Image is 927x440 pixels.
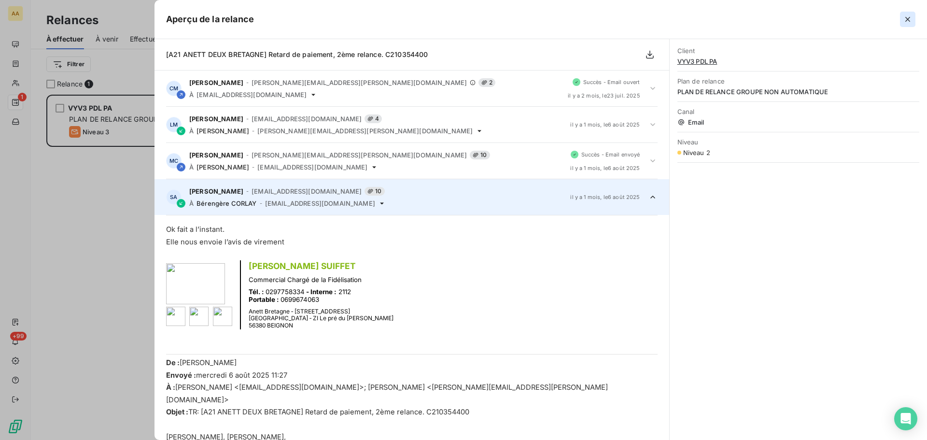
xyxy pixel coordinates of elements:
span: [PERSON_NAME][EMAIL_ADDRESS][PERSON_NAME][DOMAIN_NAME] [257,127,473,135]
span: il y a 1 mois , le 6 août 2025 [570,194,640,200]
span: [EMAIL_ADDRESS][DOMAIN_NAME] [265,199,375,207]
div: LM [166,117,182,132]
span: Commercial Chargé de la Fidélisation [249,276,362,284]
span: [EMAIL_ADDRESS][DOMAIN_NAME] [257,163,367,171]
span: 0699674063 [281,296,319,303]
span: [PERSON_NAME] [189,187,243,195]
span: Ok fait a l’instant. [166,225,225,234]
b: Objet : [166,408,188,416]
span: De : [166,358,180,367]
span: [EMAIL_ADDRESS][DOMAIN_NAME] [197,91,307,99]
span: Client [677,47,919,55]
span: - [252,164,254,170]
span: Niveau 2 [683,149,710,156]
img: image002.png@01DC06C5.83111110 [166,263,225,304]
span: [PERSON_NAME] [249,261,319,271]
img: image003.png@01DC06C5.83111110 [166,307,185,326]
span: - [246,116,249,122]
span: il y a 2 mois , le 23 juil. 2025 [568,93,640,99]
span: VYV3 PDL PA [677,57,919,65]
span: Plan de relance [677,77,919,85]
span: 2 [478,78,495,87]
span: [PERSON_NAME] [189,151,243,159]
div: Open Intercom Messenger [894,407,917,430]
div: SA [166,189,182,205]
span: SUIFFET [321,261,356,271]
span: Bérengère CORLAY [197,199,256,207]
span: - [246,188,249,194]
span: - [252,128,254,134]
span: - [246,152,249,158]
span: À [189,199,194,207]
span: Niveau [677,138,919,146]
span: - [246,80,249,85]
span: Canal [677,108,919,115]
span: [PERSON_NAME][EMAIL_ADDRESS][PERSON_NAME][DOMAIN_NAME] [252,151,467,159]
h5: Aperçu de la relance [166,13,254,26]
img: image008.png@01DC06C5.83111110 [213,307,232,326]
span: PLAN DE RELANCE GROUPE NON AUTOMATIQUE [677,88,919,96]
span: BEIGNON [267,322,293,329]
span: [PERSON_NAME] [197,163,249,171]
span: - [260,200,262,206]
span: À [189,91,194,99]
span: [A21 ANETT DEUX BRETAGNE] Retard de paiement, 2ème relance. C210354400 [166,50,428,58]
span: 56380 [249,322,266,329]
b: Envoyé : [166,371,196,380]
span: 10 [365,187,384,196]
span: Succès - Email envoyé [581,152,640,157]
span: Anett Bretagne ‑ [STREET_ADDRESS][GEOGRAPHIC_DATA] ‑ ZI Le pré du [PERSON_NAME] [249,308,393,322]
span: [EMAIL_ADDRESS][DOMAIN_NAME] [252,115,362,123]
span: [EMAIL_ADDRESS][DOMAIN_NAME] [252,187,362,195]
span: il y a 1 mois , le 6 août 2025 [570,122,640,128]
span: [PERSON_NAME] [189,79,243,86]
span: 4 [365,114,382,123]
span: 2112 [338,288,351,296]
span: À [189,127,194,135]
span: [PERSON_NAME] [189,115,243,123]
span: Email [677,118,919,126]
span: [PERSON_NAME][EMAIL_ADDRESS][PERSON_NAME][DOMAIN_NAME] [252,79,467,86]
img: image007.png@01DC06C5.83111110 [189,307,209,326]
div: MC [166,153,182,169]
span: [PERSON_NAME] [197,127,249,135]
span: Tél. : [249,288,264,296]
b: À : [166,383,175,392]
span: [PERSON_NAME] mercredi 6 août 2025 11:27 [PERSON_NAME] <[EMAIL_ADDRESS][DOMAIN_NAME]>; [PERSON_NA... [166,358,608,416]
span: 10 [470,151,490,159]
span: Elle nous envoie l’avis de virement [166,238,284,246]
div: CM [166,81,182,96]
span: À [189,163,194,171]
span: Portable : [249,296,279,303]
span: Succès - Email ouvert [583,79,640,85]
span: - Interne : [306,288,336,296]
span: il y a 1 mois , le 6 août 2025 [570,165,640,171]
span: 0297758334 [266,288,305,296]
